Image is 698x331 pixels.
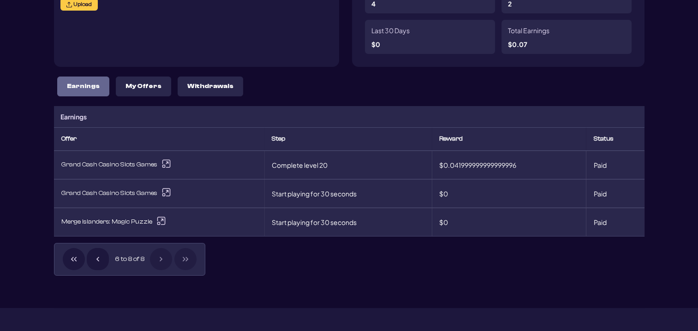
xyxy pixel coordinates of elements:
[125,83,161,90] p: My Offers
[178,77,243,96] button: Withdrawals
[73,1,92,8] span: Upload
[61,187,257,200] div: Grand Cash Casino Slots Games
[187,83,233,90] p: Withdrawals
[60,112,87,121] p: Earnings
[432,179,586,208] td: $0
[264,151,432,179] td: Complete level 20
[508,41,527,47] p: $ 0.07
[586,179,644,208] td: Paid
[57,77,109,96] button: Earnings
[371,0,376,7] p: 4
[264,208,432,236] td: Start playing for 30 seconds
[593,135,613,143] span: Status
[87,248,109,270] button: Previous Page
[61,158,257,171] div: Grand Cash Casino Slots Games
[61,135,77,143] span: Offer
[111,248,148,270] span: 6 to 8 of 8
[508,0,512,7] p: 2
[116,77,171,96] button: My Offers
[272,135,285,143] span: Step
[264,179,432,208] td: Start playing for 30 seconds
[439,135,463,143] span: Reward
[371,26,410,35] p: Last 30 Days
[432,151,586,179] td: $0.041999999999999996
[63,248,85,270] button: First Page
[432,208,586,236] td: $0
[67,83,100,90] p: Earnings
[371,41,380,47] p: $ 0
[508,26,549,35] p: Total Earnings
[61,215,257,229] div: Merge Islanders: Magic Puzzle
[586,151,644,179] td: Paid
[586,208,644,236] td: Paid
